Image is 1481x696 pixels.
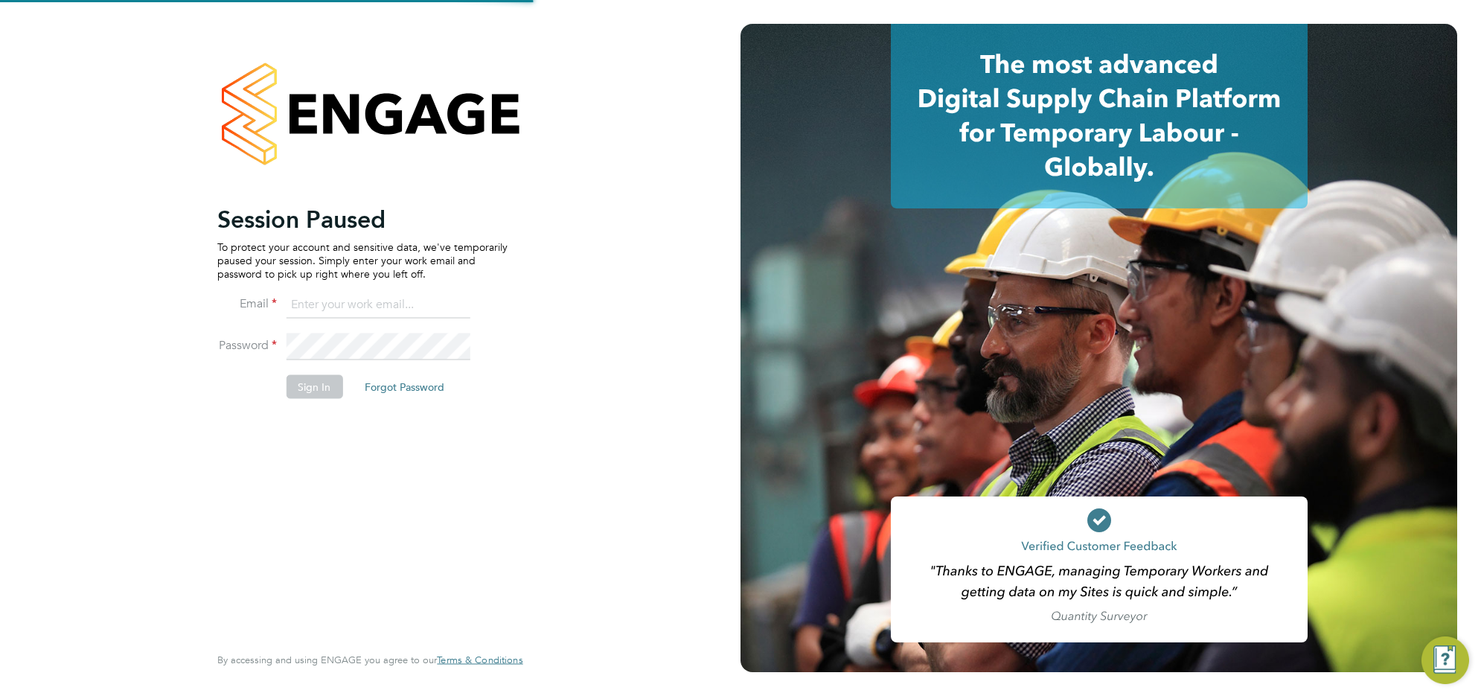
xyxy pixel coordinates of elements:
[217,337,277,353] label: Password
[353,374,456,398] button: Forgot Password
[437,654,522,666] a: Terms & Conditions
[286,292,470,319] input: Enter your work email...
[1421,636,1469,684] button: Engage Resource Center
[286,374,342,398] button: Sign In
[217,654,522,666] span: By accessing and using ENGAGE you agree to our
[217,296,277,311] label: Email
[217,240,508,281] p: To protect your account and sensitive data, we've temporarily paused your session. Simply enter y...
[217,204,508,234] h2: Session Paused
